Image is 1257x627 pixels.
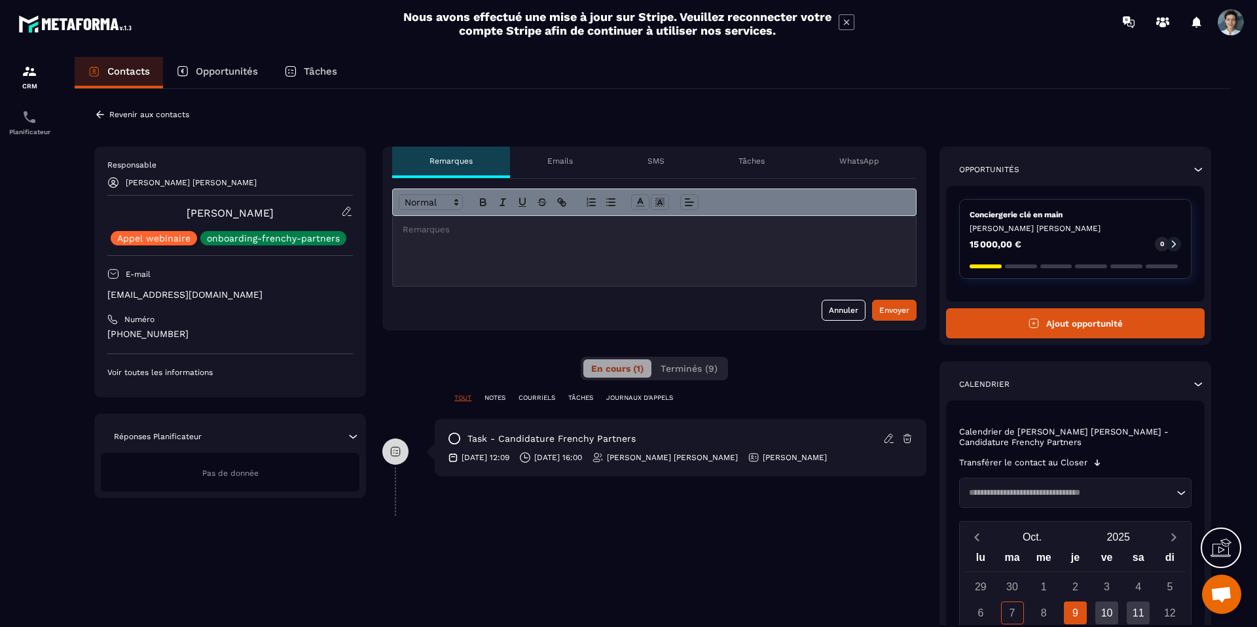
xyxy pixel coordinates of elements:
p: Responsable [107,160,353,170]
div: me [1028,548,1059,571]
div: 2 [1064,575,1087,598]
p: Réponses Planificateur [114,431,202,442]
span: Terminés (9) [661,363,718,374]
p: CRM [3,82,56,90]
a: Opportunités [163,57,271,88]
p: SMS [647,156,665,166]
div: 8 [1032,601,1055,624]
p: Appel webinaire [117,234,191,243]
div: 30 [1001,575,1024,598]
p: Numéro [124,314,155,325]
p: JOURNAUX D'APPELS [606,393,673,403]
button: Envoyer [872,300,917,321]
p: 0 [1160,240,1164,249]
p: Tâches [738,156,765,166]
span: Pas de donnée [202,469,259,478]
p: WhatsApp [839,156,879,166]
h2: Nous avons effectué une mise à jour sur Stripe. Veuillez reconnecter votre compte Stripe afin de ... [403,10,832,37]
p: [PHONE_NUMBER] [107,328,353,340]
a: formationformationCRM [3,54,56,99]
button: Next month [1161,528,1186,546]
p: Calendrier de [PERSON_NAME] [PERSON_NAME] - Candidature Frenchy Partners [959,427,1192,448]
a: Tâches [271,57,350,88]
div: 12 [1158,601,1181,624]
p: Transférer le contact au Closer [959,457,1087,468]
p: Planificateur [3,128,56,135]
div: 29 [969,575,992,598]
p: task - Candidature Frenchy Partners [467,433,636,445]
div: 6 [969,601,992,624]
p: [EMAIL_ADDRESS][DOMAIN_NAME] [107,289,353,301]
div: 9 [1064,601,1087,624]
p: [PERSON_NAME] [PERSON_NAME] [970,223,1181,234]
button: En cours (1) [583,359,651,378]
button: Open months overlay [989,526,1076,548]
div: Envoyer [879,304,909,317]
div: 10 [1095,601,1118,624]
p: Opportunités [196,65,258,77]
img: scheduler [22,109,37,125]
div: 3 [1095,575,1118,598]
div: 7 [1001,601,1024,624]
p: Tâches [304,65,337,77]
p: TOUT [454,393,471,403]
div: 5 [1158,575,1181,598]
div: je [1059,548,1091,571]
input: Search for option [964,486,1173,499]
div: lu [965,548,996,571]
p: NOTES [484,393,505,403]
a: Contacts [75,57,163,88]
p: TÂCHES [568,393,593,403]
div: Ouvrir le chat [1202,575,1241,614]
p: Revenir aux contacts [109,110,189,119]
div: 11 [1127,601,1150,624]
p: [PERSON_NAME] [PERSON_NAME] [607,452,738,463]
p: Emails [547,156,573,166]
button: Ajout opportunité [946,308,1205,338]
p: Voir toutes les informations [107,367,353,378]
div: di [1154,548,1186,571]
p: [DATE] 16:00 [534,452,582,463]
p: [PERSON_NAME] [763,452,827,463]
p: COURRIELS [519,393,555,403]
p: E-mail [126,269,151,279]
p: [DATE] 12:09 [462,452,509,463]
a: schedulerschedulerPlanificateur [3,99,56,145]
p: Calendrier [959,379,1010,389]
div: 4 [1127,575,1150,598]
img: formation [22,63,37,79]
p: Contacts [107,65,150,77]
div: ma [996,548,1028,571]
p: Remarques [429,156,473,166]
button: Annuler [822,300,865,321]
button: Previous month [965,528,989,546]
span: En cours (1) [591,363,644,374]
p: [PERSON_NAME] [PERSON_NAME] [126,178,257,187]
p: Opportunités [959,164,1019,175]
button: Terminés (9) [653,359,725,378]
img: logo [18,12,136,36]
a: [PERSON_NAME] [187,207,274,219]
p: 15 000,00 € [970,240,1021,249]
button: Open years overlay [1075,526,1161,548]
div: sa [1123,548,1154,571]
div: 1 [1032,575,1055,598]
div: Search for option [959,478,1192,508]
p: onboarding-frenchy-partners [207,234,340,243]
p: Conciergerie clé en main [970,209,1181,220]
div: ve [1091,548,1122,571]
